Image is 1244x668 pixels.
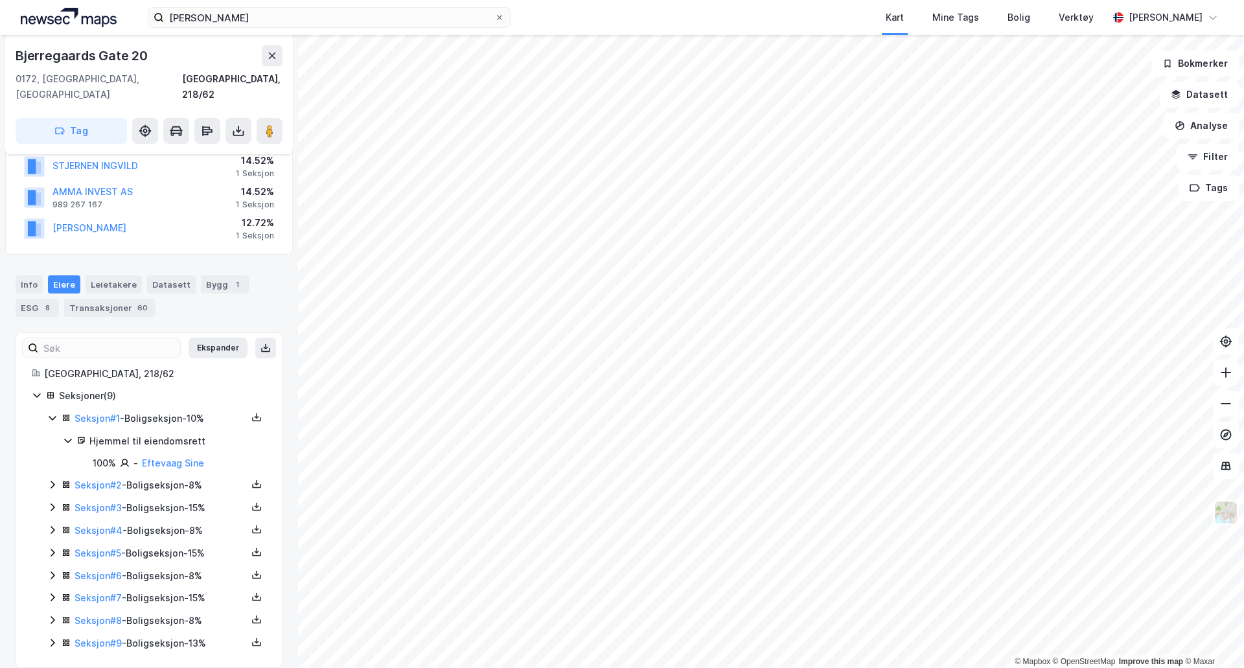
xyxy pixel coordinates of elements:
[135,301,150,314] div: 60
[1160,82,1239,108] button: Datasett
[164,8,494,27] input: Søk på adresse, matrikkel, gårdeiere, leietakere eller personer
[16,275,43,294] div: Info
[1179,175,1239,201] button: Tags
[1177,144,1239,170] button: Filter
[236,231,274,241] div: 1 Seksjon
[75,592,122,603] a: Seksjon#7
[1015,657,1050,666] a: Mapbox
[89,433,266,449] div: Hjemmel til eiendomsrett
[75,478,247,493] div: - Boligseksjon - 8%
[75,636,247,651] div: - Boligseksjon - 13%
[75,615,122,626] a: Seksjon#8
[75,568,247,584] div: - Boligseksjon - 8%
[44,366,266,382] div: [GEOGRAPHIC_DATA], 218/62
[75,523,247,538] div: - Boligseksjon - 8%
[75,613,247,628] div: - Boligseksjon - 8%
[75,638,122,649] a: Seksjon#9
[133,455,138,471] div: -
[1008,10,1030,25] div: Bolig
[38,338,180,358] input: Søk
[1214,500,1238,525] img: Z
[236,215,274,231] div: 12.72%
[1164,113,1239,139] button: Analyse
[16,71,182,102] div: 0172, [GEOGRAPHIC_DATA], [GEOGRAPHIC_DATA]
[75,413,120,424] a: Seksjon#1
[16,45,150,66] div: Bjerregaards Gate 20
[52,200,102,210] div: 989 267 167
[64,299,155,317] div: Transaksjoner
[1059,10,1094,25] div: Verktøy
[932,10,979,25] div: Mine Tags
[16,118,127,144] button: Tag
[1129,10,1203,25] div: [PERSON_NAME]
[147,275,196,294] div: Datasett
[1119,657,1183,666] a: Improve this map
[48,275,80,294] div: Eiere
[142,457,204,468] a: Eftevaag Sine
[886,10,904,25] div: Kart
[93,455,116,471] div: 100%
[236,200,274,210] div: 1 Seksjon
[59,388,266,404] div: Seksjoner ( 9 )
[75,546,247,561] div: - Boligseksjon - 15%
[75,570,122,581] a: Seksjon#6
[75,479,122,490] a: Seksjon#2
[182,71,282,102] div: [GEOGRAPHIC_DATA], 218/62
[75,547,121,559] a: Seksjon#5
[1179,606,1244,668] div: Kontrollprogram for chat
[75,525,122,536] a: Seksjon#4
[75,411,247,426] div: - Boligseksjon - 10%
[1179,606,1244,668] iframe: Chat Widget
[1151,51,1239,76] button: Bokmerker
[236,168,274,179] div: 1 Seksjon
[75,500,247,516] div: - Boligseksjon - 15%
[231,278,244,291] div: 1
[236,153,274,168] div: 14.52%
[1053,657,1116,666] a: OpenStreetMap
[86,275,142,294] div: Leietakere
[41,301,54,314] div: 8
[21,8,117,27] img: logo.a4113a55bc3d86da70a041830d287a7e.svg
[75,502,122,513] a: Seksjon#3
[189,338,248,358] button: Ekspander
[236,184,274,200] div: 14.52%
[16,299,59,317] div: ESG
[201,275,249,294] div: Bygg
[75,590,247,606] div: - Boligseksjon - 15%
